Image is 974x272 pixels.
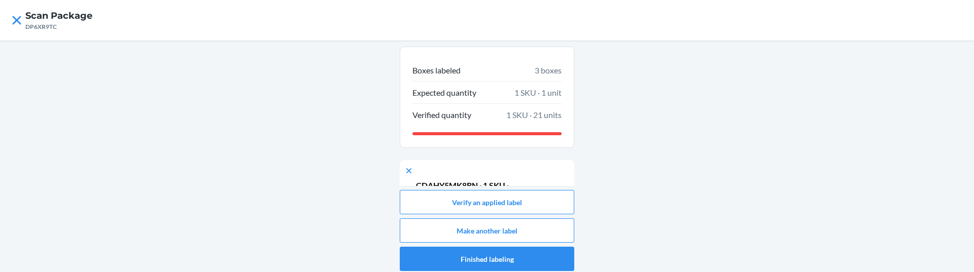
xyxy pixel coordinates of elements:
button: Verify an applied label [400,190,574,214]
span: 1 SKU · 1 unit [514,87,562,99]
p: Boxes labeled [412,64,461,76]
span: 1 SKU · 21 units [506,109,562,121]
p: CDAHY5MK8BN · 1 SKU · 10 units [416,179,513,204]
button: Finished labeling [400,247,574,271]
button: Make another label [400,218,574,243]
span: 3 boxes [535,64,562,76]
p: Expected quantity [412,87,476,99]
div: DP6XR9TC [25,22,92,31]
p: Verified quantity [412,109,471,121]
h4: Scan Package [25,9,92,22]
